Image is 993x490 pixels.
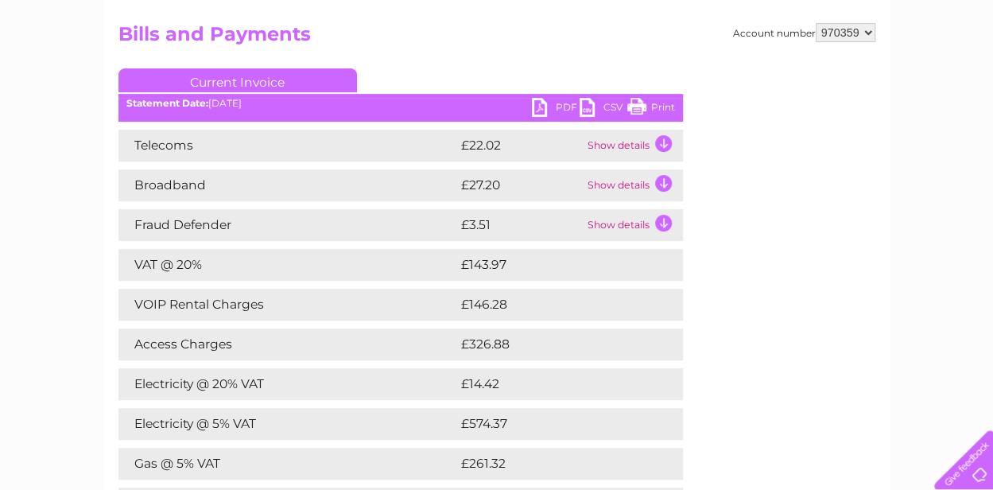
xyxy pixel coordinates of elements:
td: £3.51 [457,209,584,241]
a: PDF [532,98,580,121]
a: Print [627,98,675,121]
a: Energy [753,68,788,80]
a: Blog [855,68,878,80]
td: £146.28 [457,289,654,321]
a: Log out [941,68,978,80]
td: Show details [584,169,683,201]
td: Show details [584,130,683,161]
td: Access Charges [118,329,457,360]
a: Water [713,68,743,80]
a: Telecoms [797,68,845,80]
div: Account number [733,23,875,42]
td: £326.88 [457,329,655,360]
td: £22.02 [457,130,584,161]
a: Current Invoice [118,68,357,92]
h2: Bills and Payments [118,23,875,53]
td: Fraud Defender [118,209,457,241]
td: VOIP Rental Charges [118,289,457,321]
td: £574.37 [457,408,654,440]
div: [DATE] [118,98,683,109]
a: CSV [580,98,627,121]
b: Statement Date: [126,97,208,109]
td: Show details [584,209,683,241]
td: £14.42 [457,368,650,400]
td: £143.97 [457,249,654,281]
td: Gas @ 5% VAT [118,448,457,480]
img: logo.png [35,41,116,90]
td: Electricity @ 20% VAT [118,368,457,400]
td: Electricity @ 5% VAT [118,408,457,440]
a: 0333 014 3131 [693,8,803,28]
td: £261.32 [457,448,654,480]
a: Contact [887,68,926,80]
td: Telecoms [118,130,457,161]
td: Broadband [118,169,457,201]
td: VAT @ 20% [118,249,457,281]
div: Clear Business is a trading name of Verastar Limited (registered in [GEOGRAPHIC_DATA] No. 3667643... [122,9,873,77]
td: £27.20 [457,169,584,201]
